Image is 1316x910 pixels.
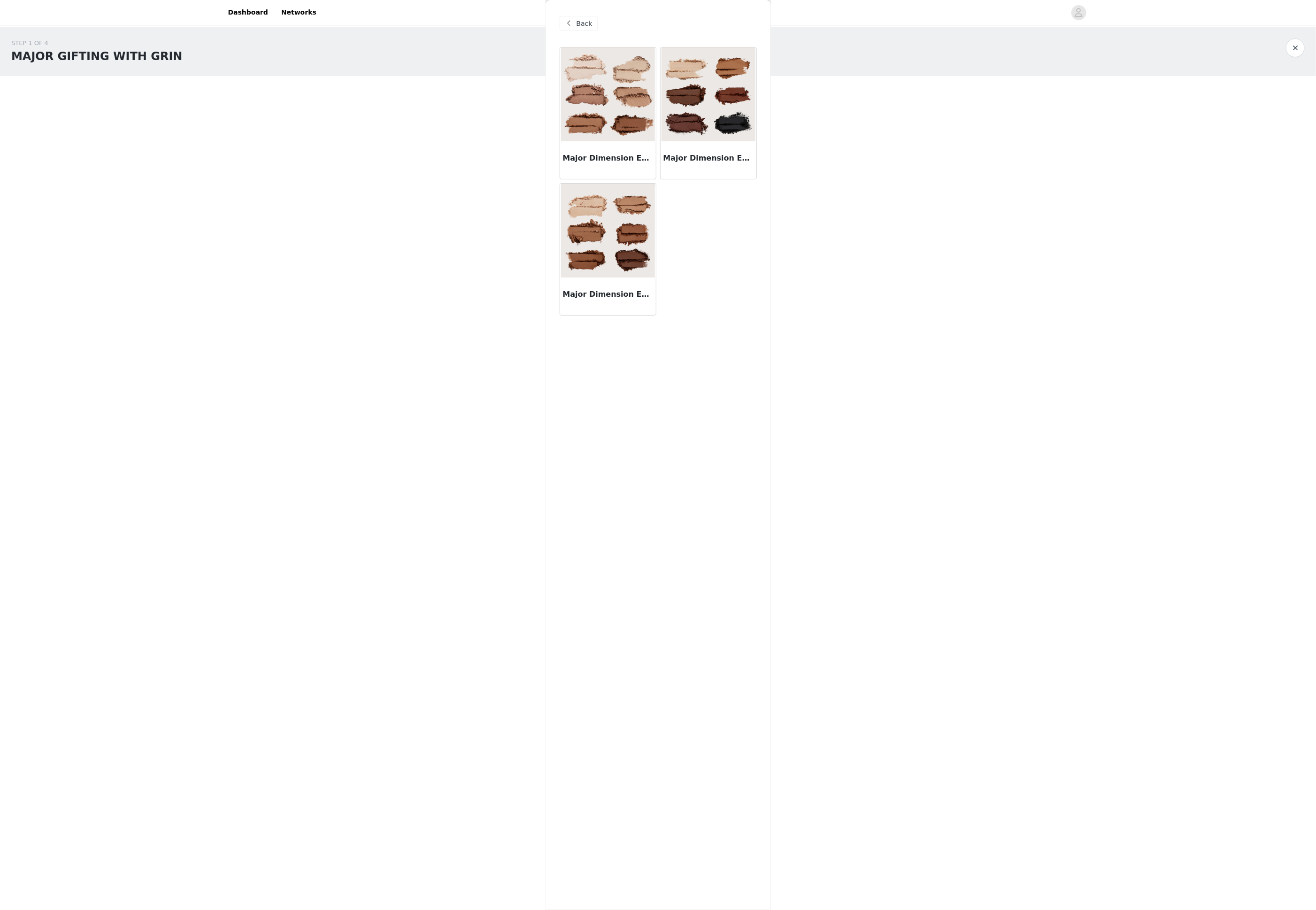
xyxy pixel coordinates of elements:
[563,289,653,300] h3: Major Dimension Essential Artistry Edit Eyeshadow Palette - Medium
[223,2,274,23] a: Dashboard
[276,2,322,23] a: Networks
[577,19,593,29] span: Back
[662,47,755,141] img: Major Dimension Essential Artistry Edit Eyeshadow Palette - Deep
[11,39,183,48] div: STEP 1 OF 4
[561,184,655,278] img: Major Dimension Essential Artistry Edit Eyeshadow Palette - Medium
[11,48,183,65] h1: MAJOR GIFTING WITH GRIN
[663,153,754,164] h3: Major Dimension Essential Artistry Edit Eyeshadow Palette - Deep
[563,153,653,164] h3: Major Dimension Essential Artistry Edit Eyeshadow Palette - Light
[1074,5,1083,20] div: avatar
[561,47,655,141] img: Major Dimension Essential Artistry Edit Eyeshadow Palette - Light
